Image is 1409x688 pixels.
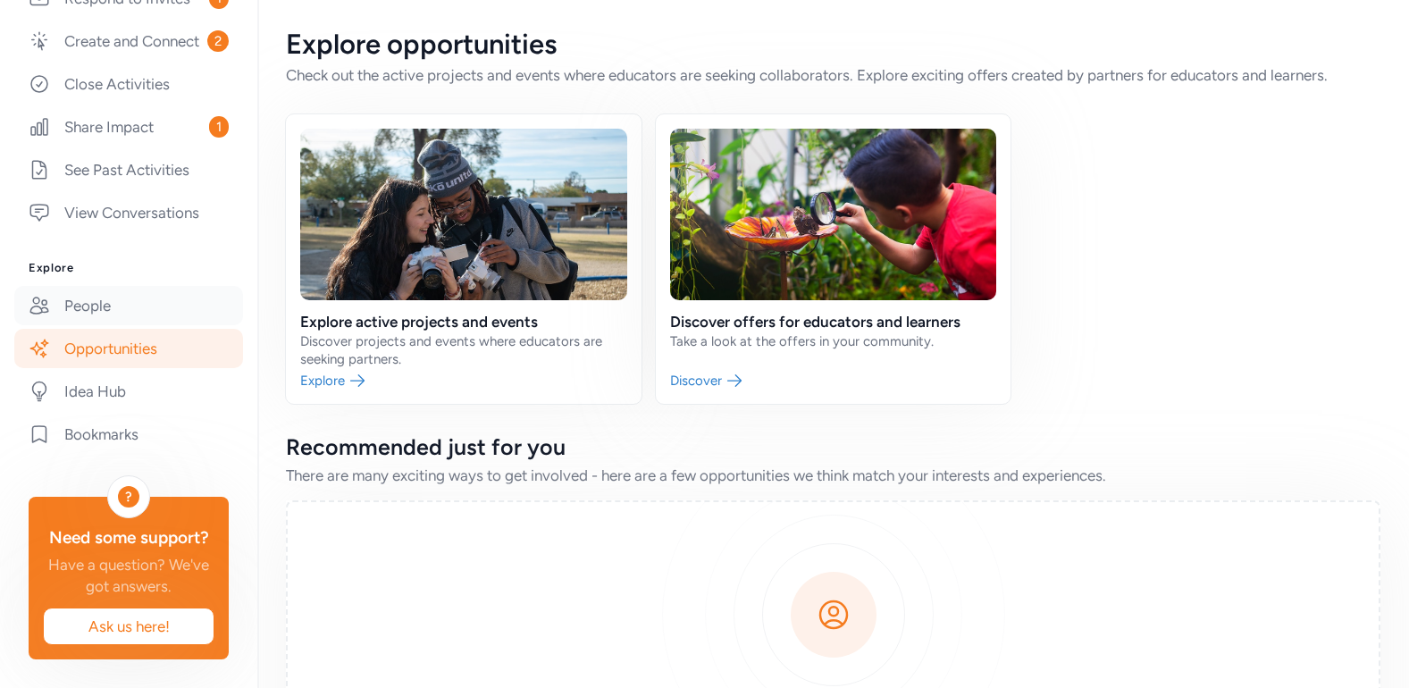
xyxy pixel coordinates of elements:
a: Close Activities [14,64,243,104]
button: Ask us here! [43,608,214,645]
div: Close [307,29,340,61]
div: Have a question? We've got answers. [43,554,214,597]
div: Duplicating a project or event [37,345,299,364]
div: Need some support? [43,525,214,550]
button: Help [239,558,357,629]
a: View Conversations [14,193,243,232]
button: Messages [119,558,238,629]
div: Check out the active projects and events where educators are seeking collaborators. Explore excit... [286,64,1380,86]
span: Messages [148,602,210,615]
a: Share Impact1 [14,107,243,147]
div: Send us a message [37,225,298,244]
img: Profile image for Luke [36,29,71,64]
a: See Past Activities [14,150,243,189]
a: Opportunities [14,329,243,368]
div: There are many exciting ways to get involved - here are a few opportunities we think match your i... [286,465,1380,486]
span: Search for help [37,304,145,323]
span: 1 [209,116,229,138]
span: Home [39,602,80,615]
a: Bookmarks [14,415,243,454]
p: Hi [PERSON_NAME] [36,127,322,157]
div: We'll be back online in 3 hours [37,244,298,263]
div: Recommended just for you [286,432,1380,461]
span: Help [283,602,312,615]
h3: Explore [29,261,229,275]
a: Idea Hub [14,372,243,411]
p: How can we help? [36,157,322,188]
button: Search for help [26,295,331,331]
div: Duplicating a project or event [26,338,331,371]
span: 2 [207,30,229,52]
div: ? [118,486,139,508]
a: Create and Connect2 [14,21,243,61]
span: Ask us here! [58,616,199,637]
div: Explore opportunities [286,29,1380,61]
div: Send us a messageWe'll be back online in 3 hours [18,210,340,278]
a: People [14,286,243,325]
